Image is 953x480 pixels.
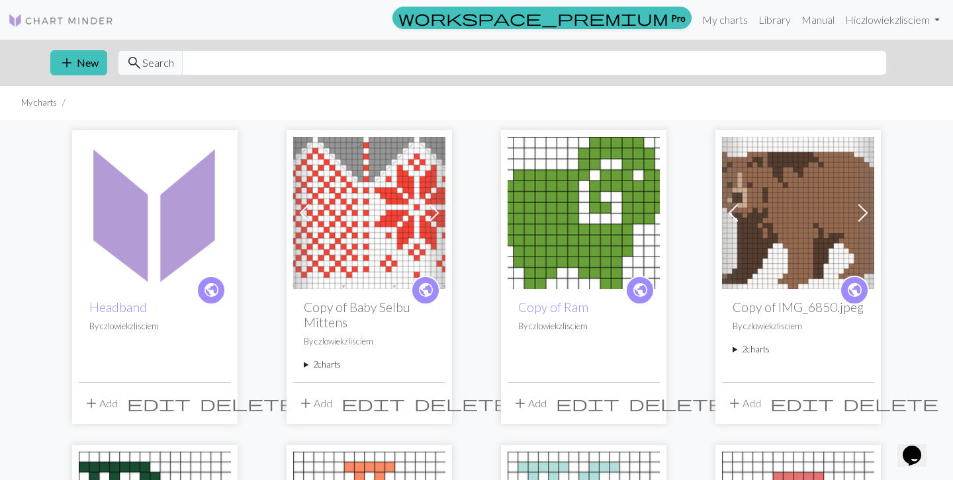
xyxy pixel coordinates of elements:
span: add [59,54,75,72]
summary: 2charts [733,343,864,356]
img: Ram [508,137,660,289]
i: public [846,277,863,303]
span: workspace_premium [398,9,668,27]
h2: Copy of IMG_6850.jpeg [733,300,864,315]
button: Add [722,391,766,416]
span: public [418,280,434,300]
button: Add [508,391,551,416]
button: Edit [766,391,839,416]
span: add [512,394,528,413]
i: Edit [341,395,405,411]
h2: Copy of Baby Selbu Mittens [304,300,435,330]
span: add [83,394,99,413]
span: delete [200,394,295,413]
i: public [418,277,434,303]
span: add [727,394,743,413]
button: Delete [624,391,729,416]
button: Add [79,391,122,416]
i: public [203,277,220,303]
p: By czlowiekzlisciem [89,320,220,333]
a: My charts [697,7,753,33]
img: Headband [79,137,231,289]
a: public [625,276,655,305]
a: public [411,276,440,305]
span: delete [843,394,938,413]
i: Edit [556,395,619,411]
span: add [298,394,314,413]
button: Delete [839,391,943,416]
button: Delete [410,391,514,416]
a: Baby Selbu Mittens [293,205,445,218]
span: edit [127,394,191,413]
button: Add [293,391,337,416]
span: edit [770,394,834,413]
a: Bear1.jpeg [722,205,874,218]
span: delete [414,394,510,413]
img: Logo [8,13,114,28]
i: public [632,277,649,303]
button: New [50,50,107,75]
button: Edit [551,391,624,416]
a: Pro [392,7,692,29]
p: By czlowiekzlisciem [518,320,649,333]
a: Copy of Ram [518,300,588,315]
span: public [846,280,863,300]
span: edit [341,394,405,413]
span: delete [629,394,724,413]
a: public [197,276,226,305]
li: My charts [21,97,57,109]
img: Bear1.jpeg [722,137,874,289]
p: By czlowiekzlisciem [304,335,435,348]
iframe: chat widget [897,427,940,467]
img: Baby Selbu Mittens [293,137,445,289]
a: Manual [796,7,840,33]
span: search [126,54,142,72]
span: public [632,280,649,300]
a: Headband [79,205,231,218]
a: Ram [508,205,660,218]
p: By czlowiekzlisciem [733,320,864,333]
i: Edit [127,395,191,411]
a: Hiczlowiekzlisciem [840,7,945,33]
span: edit [556,394,619,413]
summary: 2charts [304,358,435,371]
a: public [840,276,869,305]
button: Edit [337,391,410,416]
i: Edit [770,395,834,411]
a: Headband [89,300,147,315]
a: Library [753,7,796,33]
span: Search [142,55,174,71]
button: Edit [122,391,195,416]
button: Delete [195,391,300,416]
span: public [203,280,220,300]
